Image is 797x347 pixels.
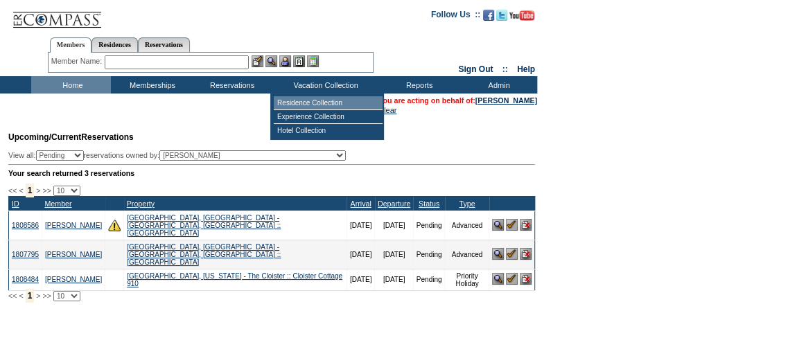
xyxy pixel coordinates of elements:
a: [GEOGRAPHIC_DATA], [US_STATE] - The Cloister :: Cloister Cottage 910 [127,272,342,287]
img: Follow us on Twitter [496,10,507,21]
img: Cancel Reservation [520,219,532,231]
img: Confirm Reservation [506,248,518,260]
a: [PERSON_NAME] [45,276,102,283]
div: View all: reservations owned by: [8,150,352,161]
a: Clear [378,106,396,114]
span: << [8,292,17,300]
td: Advanced [445,211,489,240]
a: Member [44,199,71,208]
img: View Reservation [492,273,504,285]
a: [PERSON_NAME] [45,222,102,229]
img: b_calculator.gif [307,55,319,67]
a: [PERSON_NAME] [45,251,102,258]
td: Pending [413,269,445,290]
span: 1 [26,184,35,197]
a: Reservations [138,37,190,52]
td: [DATE] [347,211,374,240]
span: < [19,292,23,300]
td: Follow Us :: [431,8,480,25]
img: View Reservation [492,219,504,231]
td: [DATE] [375,269,413,290]
td: Pending [413,240,445,269]
a: Property [127,199,155,208]
a: Arrival [350,199,371,208]
img: View [265,55,277,67]
td: Hotel Collection [274,124,383,137]
a: Type [459,199,475,208]
span: >> [42,186,51,195]
td: Residence Collection [274,96,383,110]
td: [DATE] [347,240,374,269]
td: Admin [457,76,537,94]
img: Impersonate [279,55,291,67]
span: > [36,186,40,195]
a: Sign Out [458,64,493,74]
td: [DATE] [375,211,413,240]
td: Priority Holiday [445,269,489,290]
td: Pending [413,211,445,240]
span: You are acting on behalf of: [378,96,537,105]
td: Experience Collection [274,110,383,124]
img: There are insufficient days and/or tokens to cover this reservation [108,219,121,231]
td: [DATE] [375,240,413,269]
td: Home [31,76,111,94]
span: < [19,186,23,195]
a: Subscribe to our YouTube Channel [509,14,534,22]
img: Cancel Reservation [520,248,532,260]
td: Reservations [191,76,270,94]
a: [GEOGRAPHIC_DATA], [GEOGRAPHIC_DATA] - [GEOGRAPHIC_DATA], [GEOGRAPHIC_DATA] :: [GEOGRAPHIC_DATA] [127,214,281,237]
a: Follow us on Twitter [496,14,507,22]
a: Become our fan on Facebook [483,14,494,22]
a: Status [419,199,439,208]
span: Reservations [8,132,134,142]
td: Memberships [111,76,191,94]
div: Member Name: [51,55,105,67]
td: Vacation Collection [270,76,378,94]
a: 1808586 [12,222,39,229]
a: Members [50,37,92,53]
img: Cancel Reservation [520,273,532,285]
a: 1807795 [12,251,39,258]
a: Departure [378,199,410,208]
span: Upcoming/Current [8,132,81,142]
a: 1808484 [12,276,39,283]
img: Confirm Reservation [506,219,518,231]
img: b_edit.gif [252,55,263,67]
td: Reports [378,76,457,94]
a: Help [517,64,535,74]
img: Reservations [293,55,305,67]
td: [DATE] [347,269,374,290]
a: [GEOGRAPHIC_DATA], [GEOGRAPHIC_DATA] - [GEOGRAPHIC_DATA], [GEOGRAPHIC_DATA] :: [GEOGRAPHIC_DATA] [127,243,281,266]
a: ID [12,199,19,208]
span: :: [502,64,508,74]
span: >> [42,292,51,300]
span: << [8,186,17,195]
img: Subscribe to our YouTube Channel [509,10,534,21]
span: 1 [26,289,35,303]
a: Residences [91,37,138,52]
div: Your search returned 3 reservations [8,169,535,177]
span: > [36,292,40,300]
td: Advanced [445,240,489,269]
img: View Reservation [492,248,504,260]
a: [PERSON_NAME] [475,96,537,105]
img: Confirm Reservation [506,273,518,285]
img: Become our fan on Facebook [483,10,494,21]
